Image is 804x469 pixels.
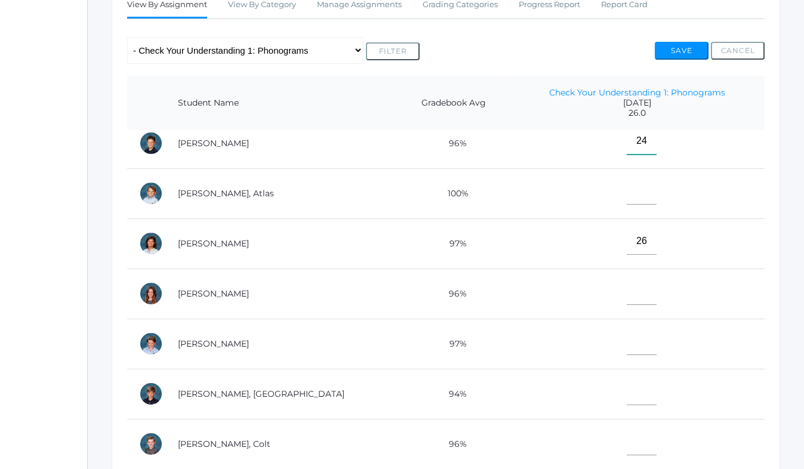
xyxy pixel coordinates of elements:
[397,118,510,168] td: 96%
[655,42,708,60] button: Save
[522,108,753,118] span: 26.0
[139,232,163,255] div: Adella Ewing
[139,181,163,205] div: Atlas Doss
[139,432,163,456] div: Colt Mastro
[366,42,420,60] button: Filter
[178,439,270,449] a: [PERSON_NAME], Colt
[178,338,249,349] a: [PERSON_NAME]
[139,282,163,306] div: Evangeline Ewing
[178,388,344,399] a: [PERSON_NAME], [GEOGRAPHIC_DATA]
[178,288,249,299] a: [PERSON_NAME]
[397,319,510,369] td: 97%
[549,87,725,98] a: Check Your Understanding 1: Phonograms
[166,76,397,131] th: Student Name
[139,332,163,356] div: Amelia Gregorchuk
[397,269,510,319] td: 96%
[178,188,274,199] a: [PERSON_NAME], Atlas
[397,76,510,131] th: Gradebook Avg
[397,369,510,419] td: 94%
[397,168,510,218] td: 100%
[139,131,163,155] div: Porter Dickey
[397,218,510,269] td: 97%
[711,42,765,60] button: Cancel
[397,419,510,469] td: 96%
[178,138,249,149] a: [PERSON_NAME]
[178,238,249,249] a: [PERSON_NAME]
[522,98,753,108] span: [DATE]
[139,382,163,406] div: Hudson Leidenfrost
